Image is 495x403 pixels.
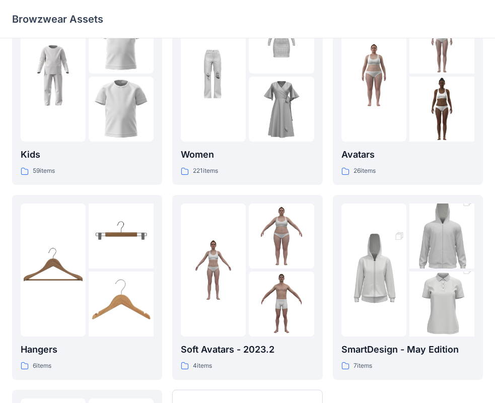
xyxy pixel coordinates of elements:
img: folder 2 [89,204,154,268]
a: folder 1folder 2folder 3SmartDesign - May Edition7items [333,195,483,380]
img: folder 1 [181,237,246,302]
p: SmartDesign - May Edition [341,343,474,357]
p: Kids [21,148,154,162]
img: folder 2 [249,9,314,74]
p: 7 items [353,361,372,371]
a: folder 1folder 2folder 3Soft Avatars - 2023.24items [172,195,322,380]
img: folder 3 [89,272,154,337]
img: folder 1 [21,237,86,302]
p: Browzwear Assets [12,12,103,26]
img: folder 2 [89,9,154,74]
p: Women [181,148,314,162]
img: folder 2 [409,187,474,285]
img: folder 2 [249,204,314,268]
p: 221 items [193,166,218,176]
p: 4 items [193,361,212,371]
img: folder 3 [249,272,314,337]
img: folder 3 [89,77,154,142]
img: folder 1 [341,221,406,319]
img: folder 2 [409,9,474,74]
img: folder 1 [181,43,246,108]
img: folder 1 [341,43,406,108]
p: Avatars [341,148,474,162]
p: 59 items [33,166,55,176]
p: Hangers [21,343,154,357]
p: 26 items [353,166,376,176]
img: folder 3 [409,77,474,142]
img: folder 1 [21,43,86,108]
p: 6 items [33,361,51,371]
p: Soft Avatars - 2023.2 [181,343,314,357]
a: folder 1folder 2folder 3Hangers6items [12,195,162,380]
img: folder 3 [409,255,474,353]
img: folder 3 [249,77,314,142]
